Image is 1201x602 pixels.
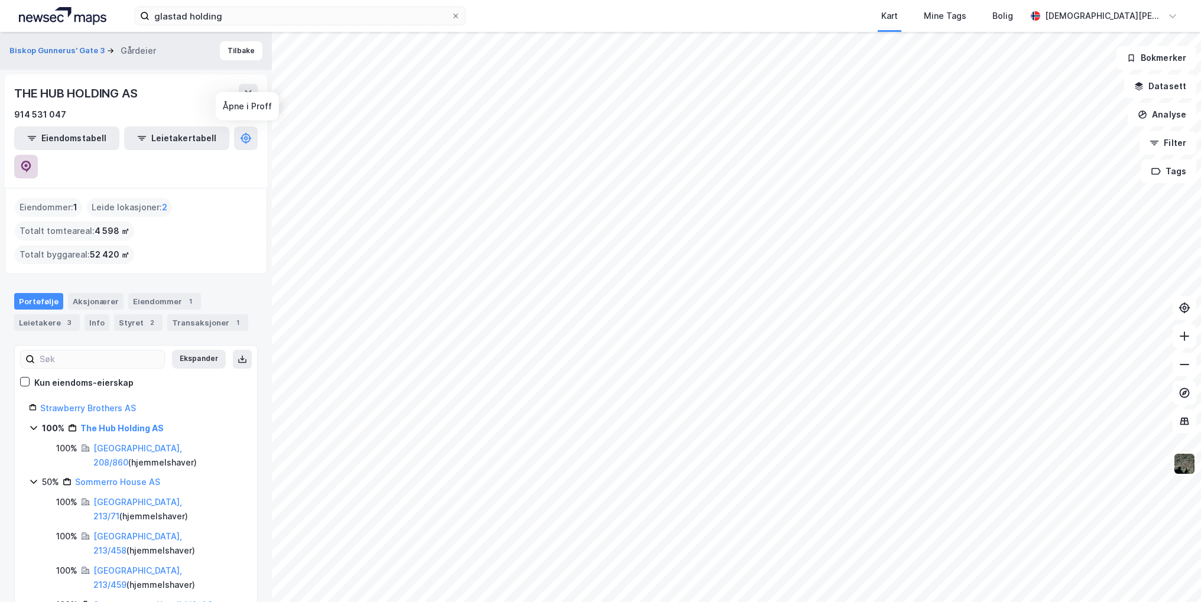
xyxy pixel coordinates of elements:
div: 1 [184,295,196,307]
div: ( hjemmelshaver ) [93,529,243,558]
div: Info [85,314,109,331]
div: Transaksjoner [167,314,248,331]
div: 50% [42,475,59,489]
div: 100% [56,564,77,578]
div: Aksjonærer [68,293,124,310]
div: 100% [42,421,64,435]
input: Søk [35,350,164,368]
div: Leietakere [14,314,80,331]
div: Mine Tags [924,9,966,23]
button: Biskop Gunnerus' Gate 3 [9,45,107,57]
span: 1 [73,200,77,214]
div: Eiendommer : [15,198,82,217]
button: Filter [1140,131,1196,155]
div: ( hjemmelshaver ) [93,495,243,523]
div: Bolig [992,9,1013,23]
a: [GEOGRAPHIC_DATA], 213/71 [93,497,182,521]
div: 100% [56,495,77,509]
a: [GEOGRAPHIC_DATA], 208/860 [93,443,182,467]
div: 1 [232,317,244,328]
button: Eiendomstabell [14,126,119,150]
div: 3 [63,317,75,328]
a: Strawberry Brothers AS [40,403,136,413]
div: 100% [56,529,77,544]
div: 2 [146,317,158,328]
a: [GEOGRAPHIC_DATA], 213/459 [93,565,182,590]
div: Portefølje [14,293,63,310]
img: logo.a4113a55bc3d86da70a041830d287a7e.svg [19,7,106,25]
a: [GEOGRAPHIC_DATA], 213/458 [93,531,182,555]
div: 100% [56,441,77,455]
button: Leietakertabell [124,126,229,150]
div: ( hjemmelshaver ) [93,441,243,470]
button: Datasett [1124,74,1196,98]
button: Tags [1141,160,1196,183]
div: 914 531 047 [14,108,66,122]
div: Gårdeier [121,44,156,58]
a: The Hub Holding AS [80,423,164,433]
div: Eiendommer [128,293,201,310]
div: Kart [881,9,898,23]
iframe: Chat Widget [1142,545,1201,602]
a: Sommerro House AS [75,477,160,487]
button: Tilbake [220,41,262,60]
img: 9k= [1173,453,1196,475]
div: Totalt tomteareal : [15,222,134,240]
div: [DEMOGRAPHIC_DATA][PERSON_NAME] [1045,9,1163,23]
span: 2 [162,200,167,214]
button: Ekspander [172,350,226,369]
span: 4 598 ㎡ [95,224,129,238]
div: Totalt byggareal : [15,245,134,264]
div: Leide lokasjoner : [87,198,172,217]
span: 52 420 ㎡ [90,248,129,262]
input: Søk på adresse, matrikkel, gårdeiere, leietakere eller personer [150,7,451,25]
div: Kun eiendoms-eierskap [34,376,134,390]
div: Styret [114,314,163,331]
div: ( hjemmelshaver ) [93,564,243,592]
button: Bokmerker [1116,46,1196,70]
button: Analyse [1128,103,1196,126]
div: THE HUB HOLDING AS [14,84,139,103]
